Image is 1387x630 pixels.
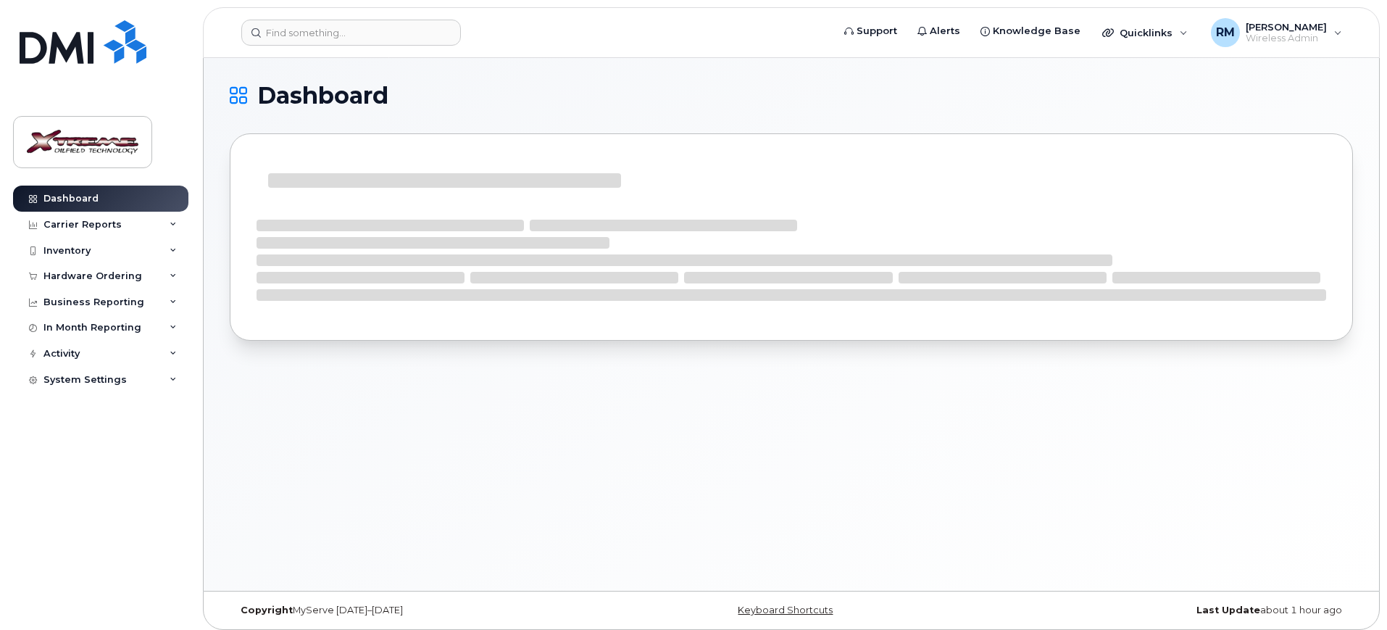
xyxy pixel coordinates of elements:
strong: Last Update [1196,605,1260,616]
a: Keyboard Shortcuts [738,605,833,616]
strong: Copyright [241,605,293,616]
div: about 1 hour ago [978,605,1353,616]
div: MyServe [DATE]–[DATE] [230,605,604,616]
span: Dashboard [257,85,388,107]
